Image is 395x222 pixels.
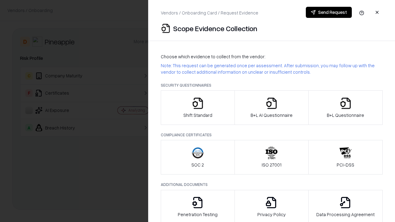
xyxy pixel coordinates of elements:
button: B+L Questionnaire [308,90,383,125]
button: B+L AI Questionnaire [235,90,309,125]
p: Security Questionnaires [161,83,383,88]
p: Note: This request can be generated once per assessment. After submission, you may follow up with... [161,62,383,75]
p: Choose which evidence to collect from the vendor: [161,53,383,60]
p: ISO 27001 [262,162,281,168]
button: SOC 2 [161,140,235,175]
p: B+L Questionnaire [327,112,364,118]
p: Data Processing Agreement [316,211,375,218]
p: PCI-DSS [337,162,354,168]
p: B+L AI Questionnaire [251,112,293,118]
button: Shift Standard [161,90,235,125]
button: PCI-DSS [308,140,383,175]
p: Privacy Policy [257,211,286,218]
p: SOC 2 [191,162,204,168]
p: Scope Evidence Collection [173,23,257,33]
button: ISO 27001 [235,140,309,175]
p: Additional Documents [161,182,383,187]
button: Send Request [306,7,352,18]
p: Vendors / Onboarding Card / Request Evidence [161,10,258,16]
p: Shift Standard [183,112,212,118]
p: Compliance Certificates [161,132,383,138]
p: Penetration Testing [178,211,218,218]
